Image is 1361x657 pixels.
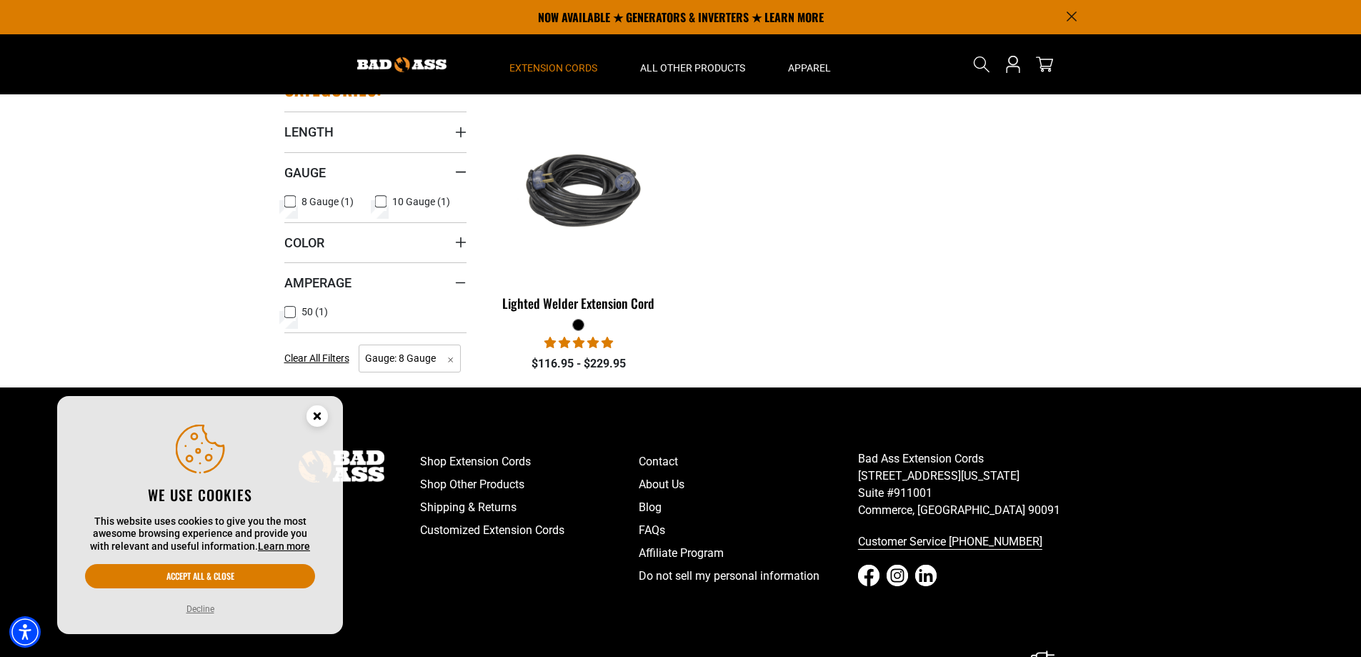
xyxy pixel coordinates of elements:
summary: Gauge [284,152,467,192]
a: Shipping & Returns [420,496,639,519]
a: Clear All Filters [284,351,355,366]
span: 10 Gauge (1) [392,197,450,207]
h2: Categories: [284,78,383,100]
span: Clear All Filters [284,352,349,364]
span: All Other Products [640,61,745,74]
summary: Color [284,222,467,262]
summary: Amperage [284,262,467,302]
span: Amperage [284,275,352,291]
summary: All Other Products [619,34,767,94]
a: Blog [639,496,858,519]
aside: Cookie Consent [57,396,343,635]
span: Color [284,234,324,251]
img: black [489,135,669,245]
a: About Us [639,473,858,496]
a: Gauge: 8 Gauge [359,351,461,365]
a: FAQs [639,519,858,542]
span: Gauge: 8 Gauge [359,345,461,372]
a: Customized Extension Cords [420,519,639,542]
button: Close this option [291,396,343,440]
a: Open this option [1002,34,1025,94]
a: call 833-674-1699 [858,530,1077,553]
a: This website uses cookies to give you the most awesome browsing experience and provide you with r... [258,540,310,552]
a: Do not sell my personal information [639,565,858,588]
summary: Extension Cords [488,34,619,94]
img: Bad Ass Extension Cords [357,57,447,72]
span: 50 (1) [301,307,328,317]
div: Accessibility Menu [9,616,41,648]
span: Apparel [788,61,831,74]
a: Affiliate Program [639,542,858,565]
div: $116.95 - $229.95 [488,355,670,372]
p: This website uses cookies to give you the most awesome browsing experience and provide you with r... [85,515,315,553]
span: Gauge [284,164,326,181]
span: Length [284,124,334,140]
h2: We use cookies [85,485,315,504]
a: Contact [639,450,858,473]
span: 5.00 stars [544,336,613,350]
button: Decline [182,602,219,616]
span: 8 Gauge (1) [301,197,354,207]
p: Bad Ass Extension Cords [STREET_ADDRESS][US_STATE] Suite #911001 Commerce, [GEOGRAPHIC_DATA] 90091 [858,450,1077,519]
a: Shop Other Products [420,473,639,496]
summary: Search [970,53,993,76]
summary: Apparel [767,34,852,94]
span: Extension Cords [509,61,597,74]
a: Facebook - open in a new tab [858,565,879,586]
a: LinkedIn - open in a new tab [915,565,937,586]
a: black Lighted Welder Extension Cord [488,101,670,318]
a: Shop Extension Cords [420,450,639,473]
a: cart [1033,56,1056,73]
button: Accept all & close [85,564,315,588]
div: Lighted Welder Extension Cord [488,297,670,310]
a: Instagram - open in a new tab [887,565,908,586]
summary: Length [284,112,467,152]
